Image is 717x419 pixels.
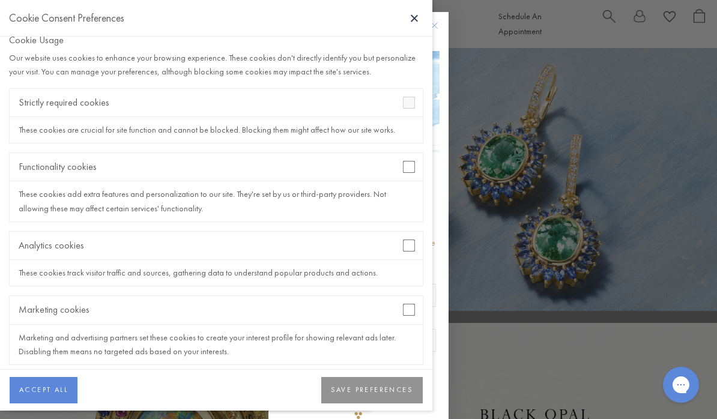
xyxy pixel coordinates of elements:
[657,363,705,407] iframe: Gorgias live chat messenger
[321,377,423,403] button: SAVE PREFERENCES
[9,9,124,27] div: Cookie Consent Preferences
[433,24,448,39] button: Close dialog
[10,117,423,143] div: These cookies are crucial for site function and cannot be blocked. Blocking them might affect how...
[10,325,423,364] div: Marketing and advertising partners set these cookies to create your interest profile for showing ...
[10,153,423,181] div: Functionality cookies
[10,181,423,221] div: These cookies add extra features and personalization to our site. They're set by us or third-part...
[10,377,77,403] button: ACCEPT ALL
[10,232,423,260] div: Analytics cookies
[10,260,423,286] div: These cookies track visitor traffic and sources, gathering data to understand popular products an...
[9,51,423,79] div: Our website uses cookies to enhance your browsing experience. These cookies don't directly identi...
[10,89,423,117] div: Strictly required cookies
[10,296,423,324] div: Marketing cookies
[9,32,423,48] div: Cookie Usage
